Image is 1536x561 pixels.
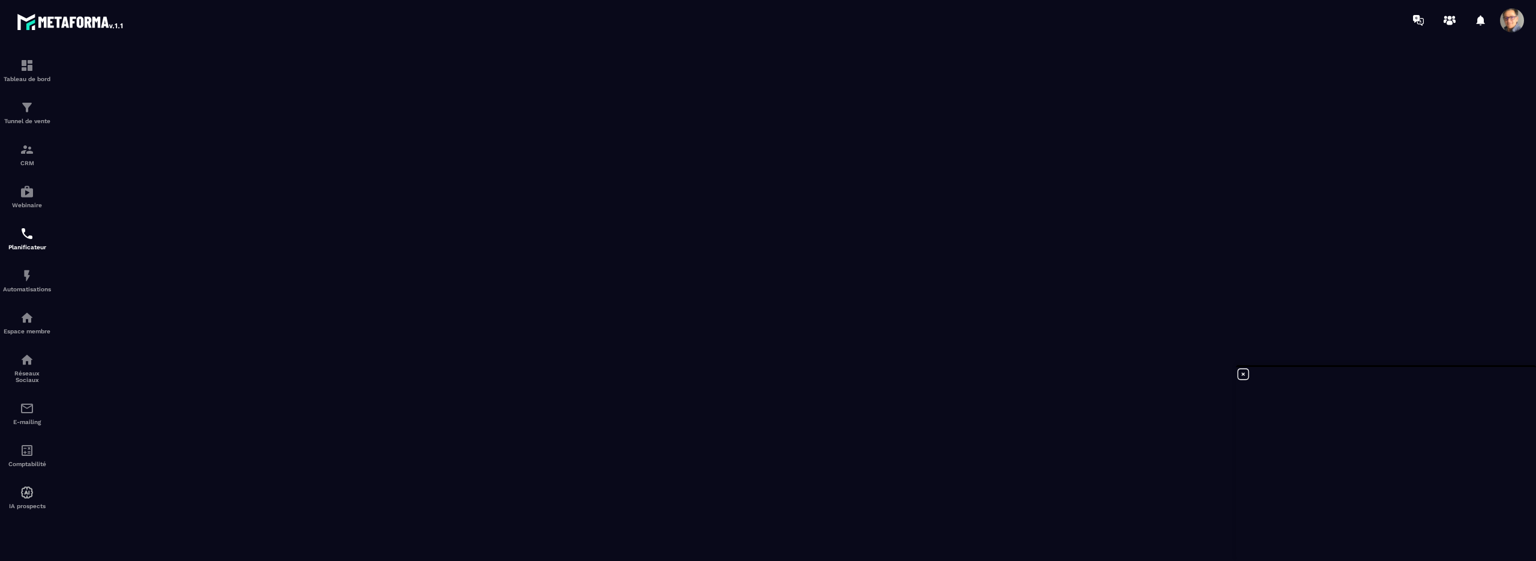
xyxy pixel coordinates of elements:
[3,49,51,91] a: formationformationTableau de bord
[3,244,51,250] p: Planificateur
[3,202,51,208] p: Webinaire
[20,142,34,157] img: formation
[20,58,34,73] img: formation
[3,91,51,133] a: formationformationTunnel de vente
[20,485,34,500] img: automations
[3,419,51,425] p: E-mailing
[3,503,51,509] p: IA prospects
[3,392,51,434] a: emailemailE-mailing
[3,259,51,302] a: automationsautomationsAutomatisations
[3,461,51,467] p: Comptabilité
[20,100,34,115] img: formation
[20,353,34,367] img: social-network
[3,118,51,124] p: Tunnel de vente
[3,286,51,293] p: Automatisations
[20,184,34,199] img: automations
[3,217,51,259] a: schedulerschedulerPlanificateur
[20,226,34,241] img: scheduler
[3,302,51,344] a: automationsautomationsEspace membre
[20,268,34,283] img: automations
[3,175,51,217] a: automationsautomationsWebinaire
[3,370,51,383] p: Réseaux Sociaux
[3,160,51,166] p: CRM
[20,443,34,458] img: accountant
[3,133,51,175] a: formationformationCRM
[20,401,34,416] img: email
[3,434,51,476] a: accountantaccountantComptabilité
[3,76,51,82] p: Tableau de bord
[3,344,51,392] a: social-networksocial-networkRéseaux Sociaux
[17,11,125,32] img: logo
[20,311,34,325] img: automations
[3,328,51,335] p: Espace membre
